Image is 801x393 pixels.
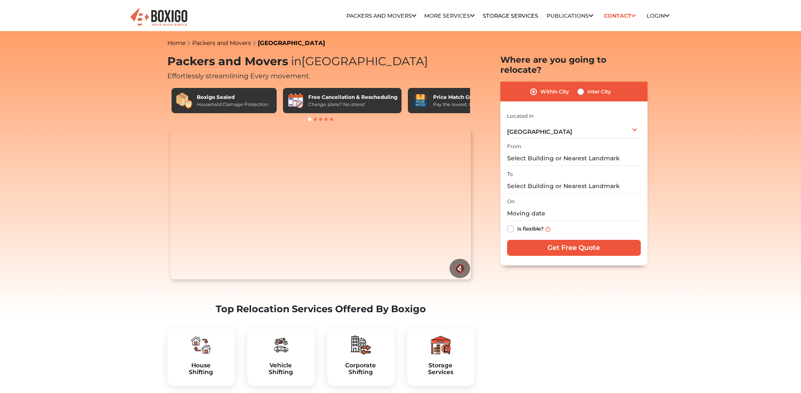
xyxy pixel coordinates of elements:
h5: Vehicle Shifting [254,362,308,376]
div: Household Damage Protection [197,101,268,108]
a: Login [647,13,669,19]
label: On [507,198,515,205]
a: [GEOGRAPHIC_DATA] [258,39,325,47]
div: Price Match Guarantee [433,93,497,101]
span: Effortlessly streamlining Every movement. [167,72,310,80]
input: Select Building or Nearest Landmark [507,151,641,166]
label: Inter City [587,87,611,97]
a: Packers and Movers [192,39,251,47]
span: in [291,54,301,68]
h1: Packers and Movers [167,55,474,69]
div: Free Cancellation & Rescheduling [308,93,397,101]
div: Change plans? No stress! [308,101,397,108]
h5: House Shifting [174,362,228,376]
button: 🔇 [449,259,470,278]
img: boxigo_packers_and_movers_plan [351,335,371,355]
img: Free Cancellation & Rescheduling [287,92,304,109]
input: Select Building or Nearest Landmark [507,179,641,194]
a: More services [424,13,475,19]
label: Located in [507,112,534,120]
a: Home [167,39,185,47]
h5: Storage Services [414,362,468,376]
input: Get Free Quote [507,240,641,256]
label: From [507,143,521,150]
img: info [545,227,550,232]
img: Price Match Guarantee [412,92,429,109]
a: Packers and Movers [346,13,416,19]
a: Publications [547,13,593,19]
img: boxigo_packers_and_movers_plan [191,335,211,355]
a: Storage Services [483,13,538,19]
span: [GEOGRAPHIC_DATA] [507,128,572,135]
img: Boxigo [130,7,188,28]
input: Moving date [507,206,641,221]
label: Is flexible? [517,224,544,233]
img: Boxigo Sealed [176,92,193,109]
a: Contact [601,9,639,22]
h5: Corporate Shifting [334,362,388,376]
span: [GEOGRAPHIC_DATA] [288,54,428,68]
label: Within City [540,87,569,97]
img: boxigo_packers_and_movers_plan [431,335,451,355]
video: Your browser does not support the video tag. [170,129,471,279]
label: To [507,170,513,178]
a: HouseShifting [174,362,228,376]
a: StorageServices [414,362,468,376]
a: VehicleShifting [254,362,308,376]
div: Boxigo Sealed [197,93,268,101]
img: boxigo_packers_and_movers_plan [271,335,291,355]
h2: Top Relocation Services Offered By Boxigo [167,303,474,315]
h2: Where are you going to relocate? [500,55,648,75]
a: CorporateShifting [334,362,388,376]
div: Pay the lowest. Guaranteed! [433,101,497,108]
